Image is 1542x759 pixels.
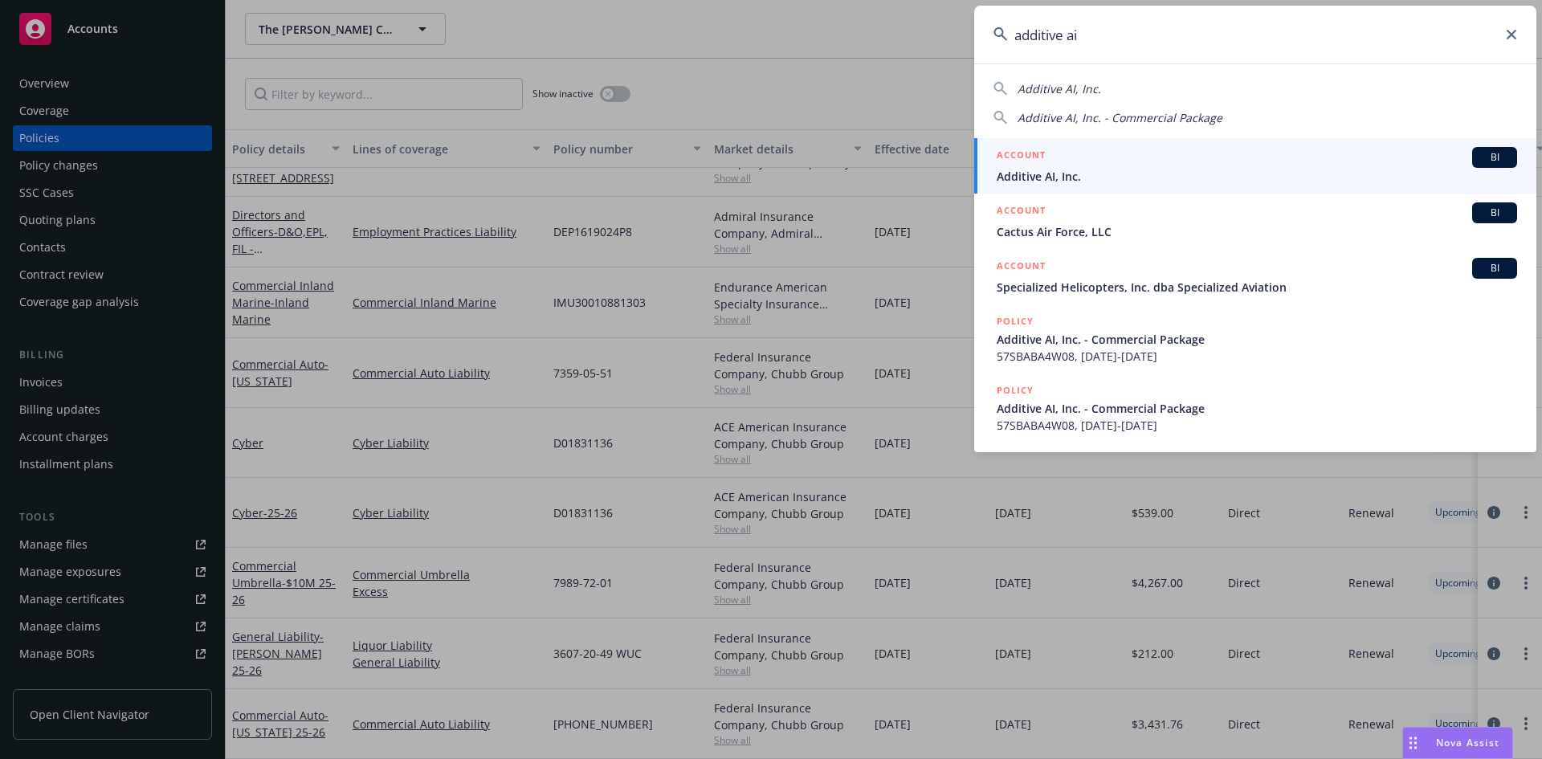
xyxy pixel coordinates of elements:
[997,313,1034,329] h5: POLICY
[997,331,1517,348] span: Additive AI, Inc. - Commercial Package
[997,168,1517,185] span: Additive AI, Inc.
[1018,110,1222,125] span: Additive AI, Inc. - Commercial Package
[997,223,1517,240] span: Cactus Air Force, LLC
[1402,727,1513,759] button: Nova Assist
[1479,206,1511,220] span: BI
[997,348,1517,365] span: 57SBABA4W08, [DATE]-[DATE]
[974,6,1536,63] input: Search...
[974,138,1536,194] a: ACCOUNTBIAdditive AI, Inc.
[974,194,1536,249] a: ACCOUNTBICactus Air Force, LLC
[974,373,1536,443] a: POLICYAdditive AI, Inc. - Commercial Package57SBABA4W08, [DATE]-[DATE]
[997,279,1517,296] span: Specialized Helicopters, Inc. dba Specialized Aviation
[1479,261,1511,275] span: BI
[1479,150,1511,165] span: BI
[1018,81,1101,96] span: Additive AI, Inc.
[974,304,1536,373] a: POLICYAdditive AI, Inc. - Commercial Package57SBABA4W08, [DATE]-[DATE]
[997,202,1046,222] h5: ACCOUNT
[997,258,1046,277] h5: ACCOUNT
[1436,736,1499,749] span: Nova Assist
[997,147,1046,166] h5: ACCOUNT
[974,249,1536,304] a: ACCOUNTBISpecialized Helicopters, Inc. dba Specialized Aviation
[1403,728,1423,758] div: Drag to move
[997,382,1034,398] h5: POLICY
[997,417,1517,434] span: 57SBABA4W08, [DATE]-[DATE]
[997,400,1517,417] span: Additive AI, Inc. - Commercial Package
